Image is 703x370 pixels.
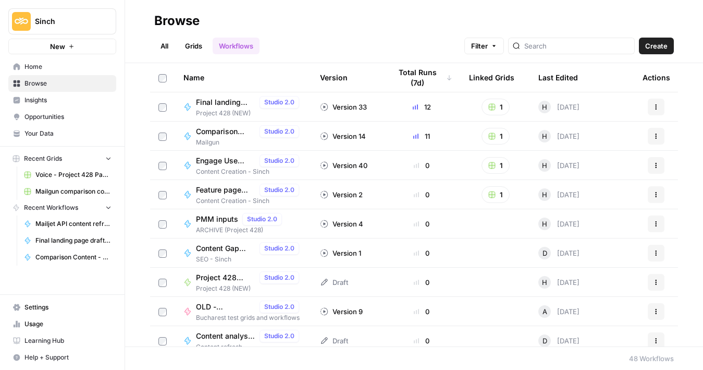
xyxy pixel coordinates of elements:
[464,38,504,54] button: Filter
[8,299,116,316] a: Settings
[196,97,255,108] span: Final landing page drafter for Project 428 ([PERSON_NAME])
[542,306,547,317] span: A
[320,189,363,200] div: Version 2
[8,125,116,142] a: Your Data
[196,284,303,293] span: Project 428 (NEW)
[154,38,175,54] a: All
[538,159,579,172] div: [DATE]
[24,154,62,163] span: Recent Grids
[471,41,488,51] span: Filter
[24,303,112,312] span: Settings
[196,225,286,235] span: ARCHIVE (Project 428)
[538,276,579,289] div: [DATE]
[542,160,547,171] span: H
[196,342,303,352] span: Content refresh
[643,63,670,92] div: Actions
[8,75,116,92] a: Browse
[538,305,579,318] div: [DATE]
[196,272,255,283] span: Project 428 Google sync
[482,128,510,145] button: 1
[542,336,547,346] span: D
[35,253,112,262] span: Comparison Content - Mailgun
[264,302,294,312] span: Studio 2.0
[320,102,367,112] div: Version 33
[542,131,547,141] span: H
[639,38,674,54] button: Create
[35,187,112,196] span: Mailgun comparison content (Q3 2025)
[8,58,116,75] a: Home
[19,249,116,266] a: Comparison Content - Mailgun
[320,160,367,171] div: Version 40
[196,313,303,323] span: Bucharest test grids and workflows
[24,112,112,122] span: Opportunities
[264,331,294,341] span: Studio 2.0
[391,336,452,346] div: 0
[24,353,112,362] span: Help + Support
[542,189,547,200] span: H
[645,41,668,51] span: Create
[469,63,514,92] div: Linked Grids
[542,102,547,112] span: H
[196,214,238,224] span: PMM inputs
[183,271,303,293] a: Project 428 Google syncStudio 2.0Project 428 (NEW)
[19,216,116,232] a: Mailjet API content refresh
[196,126,255,137] span: Comparison Content - Mailgun
[196,196,303,206] span: Content Creation - Sinch
[391,248,452,258] div: 0
[24,319,112,329] span: Usage
[183,330,303,352] a: Content analysis - testStudio 2.0Content refresh
[213,38,260,54] a: Workflows
[391,306,452,317] div: 0
[247,214,277,224] span: Studio 2.0
[482,157,510,174] button: 1
[35,170,112,180] span: Voice - Project 428 Page Builder Tracker
[264,98,294,107] span: Studio 2.0
[538,218,579,230] div: [DATE]
[19,232,116,249] a: Final landing page drafter for Project 428 ([PERSON_NAME])
[183,125,303,147] a: Comparison Content - MailgunStudio 2.0Mailgun
[538,188,579,201] div: [DATE]
[8,39,116,54] button: New
[196,109,303,118] span: Project 428 (NEW)
[179,38,208,54] a: Grids
[391,219,452,229] div: 0
[183,213,303,235] a: PMM inputsStudio 2.0ARCHIVE (Project 428)
[538,101,579,113] div: [DATE]
[542,248,547,258] span: D
[196,255,303,264] span: SEO - Sinch
[196,138,303,147] span: Mailgun
[320,248,361,258] div: Version 1
[196,331,255,341] span: Content analysis - test
[538,247,579,259] div: [DATE]
[524,41,630,51] input: Search
[391,102,452,112] div: 12
[264,127,294,136] span: Studio 2.0
[8,109,116,125] a: Opportunities
[482,186,510,203] button: 1
[264,244,294,253] span: Studio 2.0
[35,16,98,27] span: Sinch
[542,219,547,229] span: H
[196,302,255,312] span: OLD - [DOMAIN_NAME] integration
[35,236,112,245] span: Final landing page drafter for Project 428 ([PERSON_NAME])
[391,63,452,92] div: Total Runs (7d)
[19,166,116,183] a: Voice - Project 428 Page Builder Tracker
[538,63,578,92] div: Last Edited
[320,306,363,317] div: Version 9
[183,184,303,206] a: Feature page drafterStudio 2.0Content Creation - Sinch
[391,277,452,288] div: 0
[538,335,579,347] div: [DATE]
[196,156,255,166] span: Engage Use Case Drafter
[24,203,78,212] span: Recent Workflows
[50,41,65,52] span: New
[391,160,452,171] div: 0
[8,8,116,34] button: Workspace: Sinch
[482,99,510,115] button: 1
[196,243,255,254] span: Content Gap Analysis
[24,336,112,345] span: Learning Hub
[183,242,303,264] a: Content Gap AnalysisStudio 2.0SEO - Sinch
[391,189,452,200] div: 0
[8,349,116,366] button: Help + Support
[35,219,112,229] span: Mailjet API content refresh
[8,151,116,166] button: Recent Grids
